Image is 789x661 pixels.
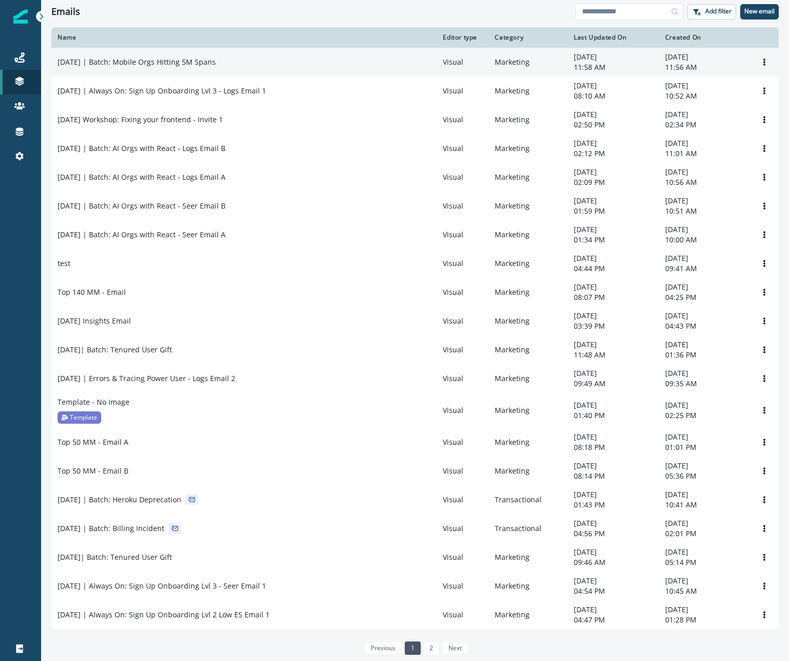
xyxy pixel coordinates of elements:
[665,235,744,245] p: 10:00 AM
[665,148,744,159] p: 11:01 AM
[437,163,489,192] td: Visual
[489,48,568,77] td: Marketing
[665,224,744,235] p: [DATE]
[574,33,653,42] div: Last Updated On
[665,167,744,177] p: [DATE]
[665,253,744,263] p: [DATE]
[58,316,131,326] p: [DATE] Insights Email
[665,576,744,586] p: [DATE]
[574,500,653,510] p: 01:43 PM
[58,345,172,355] p: [DATE]| Batch: Tenured User Gift
[489,514,568,543] td: Transactional
[574,224,653,235] p: [DATE]
[489,278,568,307] td: Marketing
[574,410,653,421] p: 01:40 PM
[574,120,653,130] p: 02:50 PM
[665,547,744,557] p: [DATE]
[574,81,653,91] p: [DATE]
[574,576,653,586] p: [DATE]
[437,335,489,364] td: Visual
[665,471,744,481] p: 05:36 PM
[665,379,744,389] p: 09:35 AM
[574,547,653,557] p: [DATE]
[489,572,568,600] td: Marketing
[489,163,568,192] td: Marketing
[744,8,775,15] p: New email
[58,86,266,96] p: [DATE] | Always On: Sign Up Onboarding Lvl 3 - Logs Email 1
[437,514,489,543] td: Visual
[58,466,128,476] p: Top 50 MM - Email B
[574,321,653,331] p: 03:39 PM
[58,552,172,562] p: [DATE]| Batch: Tenured User Gift
[437,77,489,105] td: Visual
[574,177,653,187] p: 02:09 PM
[705,8,731,15] p: Add filter
[489,364,568,393] td: Marketing
[437,105,489,134] td: Visual
[58,258,70,269] p: test
[437,457,489,485] td: Visual
[51,249,779,278] a: testVisualMarketing[DATE]04:44 PM[DATE]09:41 AMOptions
[665,489,744,500] p: [DATE]
[58,115,223,125] p: [DATE] Workshop: Fixing your frontend - Invite 1
[665,400,744,410] p: [DATE]
[437,134,489,163] td: Visual
[574,253,653,263] p: [DATE]
[495,33,561,42] div: Category
[665,62,744,72] p: 11:56 AM
[665,311,744,321] p: [DATE]
[51,77,779,105] a: [DATE] | Always On: Sign Up Onboarding Lvl 3 - Logs Email 1VisualMarketing[DATE]08:10 AM[DATE]10:...
[665,615,744,625] p: 01:28 PM
[665,500,744,510] p: 10:41 AM
[756,550,773,565] button: Options
[437,220,489,249] td: Visual
[58,523,164,534] p: [DATE] | Batch: Billing Incident
[574,52,653,62] p: [DATE]
[489,428,568,457] td: Marketing
[51,278,779,307] a: Top 140 MM - EmailVisualMarketing[DATE]08:07 PM[DATE]04:25 PMOptions
[740,4,779,20] button: New email
[665,292,744,303] p: 04:25 PM
[13,9,28,24] img: Inflection
[756,403,773,418] button: Options
[665,518,744,528] p: [DATE]
[574,350,653,360] p: 11:48 AM
[489,77,568,105] td: Marketing
[665,442,744,452] p: 01:01 PM
[574,196,653,206] p: [DATE]
[51,307,779,335] a: [DATE] Insights EmailVisualMarketing[DATE]03:39 PM[DATE]04:43 PMOptions
[437,428,489,457] td: Visual
[51,543,779,572] a: [DATE]| Batch: Tenured User GiftVisualMarketing[DATE]09:46 AM[DATE]05:14 PMOptions
[665,605,744,615] p: [DATE]
[574,461,653,471] p: [DATE]
[574,605,653,615] p: [DATE]
[756,492,773,507] button: Options
[574,432,653,442] p: [DATE]
[665,410,744,421] p: 02:25 PM
[665,120,744,130] p: 02:34 PM
[51,514,779,543] a: [DATE] | Batch: Billing IncidentVisualTransactional[DATE]04:56 PM[DATE]02:01 PMOptions
[58,373,235,384] p: [DATE] | Errors & Tracing Power User - Logs Email 2
[665,263,744,274] p: 09:41 AM
[756,198,773,214] button: Options
[489,335,568,364] td: Marketing
[489,485,568,514] td: Transactional
[574,615,653,625] p: 04:47 PM
[665,33,744,42] div: Created On
[51,393,779,428] a: Template - No ImageTemplateVisualMarketing[DATE]01:40 PM[DATE]02:25 PMOptions
[437,600,489,629] td: Visual
[574,311,653,321] p: [DATE]
[665,282,744,292] p: [DATE]
[574,282,653,292] p: [DATE]
[756,83,773,99] button: Options
[443,33,482,42] div: Editor type
[51,428,779,457] a: Top 50 MM - Email AVisualMarketing[DATE]08:18 PM[DATE]01:01 PMOptions
[574,400,653,410] p: [DATE]
[58,397,129,407] p: Template - No Image
[574,442,653,452] p: 08:18 PM
[51,335,779,364] a: [DATE]| Batch: Tenured User GiftVisualMarketing[DATE]11:48 AM[DATE]01:36 PMOptions
[756,141,773,156] button: Options
[665,196,744,206] p: [DATE]
[574,167,653,177] p: [DATE]
[58,230,226,240] p: [DATE] | Batch: AI Orgs with React - Seer Email A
